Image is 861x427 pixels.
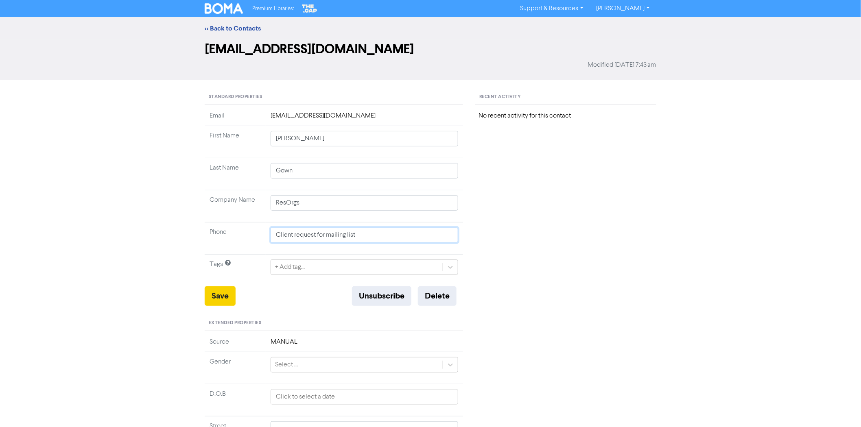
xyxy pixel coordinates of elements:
iframe: Chat Widget [820,388,861,427]
img: BOMA Logo [205,3,243,14]
td: Last Name [205,158,266,190]
div: + Add tag... [275,262,305,272]
div: Select ... [275,360,298,370]
button: Delete [418,286,457,306]
img: The Gap [301,3,319,14]
td: Source [205,337,266,352]
td: Company Name [205,190,266,222]
td: First Name [205,126,266,158]
div: Recent Activity [475,89,656,105]
h2: [EMAIL_ADDRESS][DOMAIN_NAME] [205,41,656,57]
div: Extended Properties [205,316,463,331]
td: [EMAIL_ADDRESS][DOMAIN_NAME] [266,111,463,126]
a: << Back to Contacts [205,24,261,33]
button: Save [205,286,236,306]
td: Tags [205,255,266,287]
input: Click to select a date [271,389,458,405]
div: Standard Properties [205,89,463,105]
a: Support & Resources [514,2,590,15]
div: No recent activity for this contact [479,111,653,121]
span: Premium Libraries: [253,6,294,11]
span: Modified [DATE] 7:43 am [588,60,656,70]
td: D.O.B [205,384,266,416]
button: Unsubscribe [352,286,411,306]
td: Email [205,111,266,126]
a: [PERSON_NAME] [590,2,656,15]
td: Gender [205,352,266,384]
td: MANUAL [266,337,463,352]
td: Phone [205,222,266,255]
